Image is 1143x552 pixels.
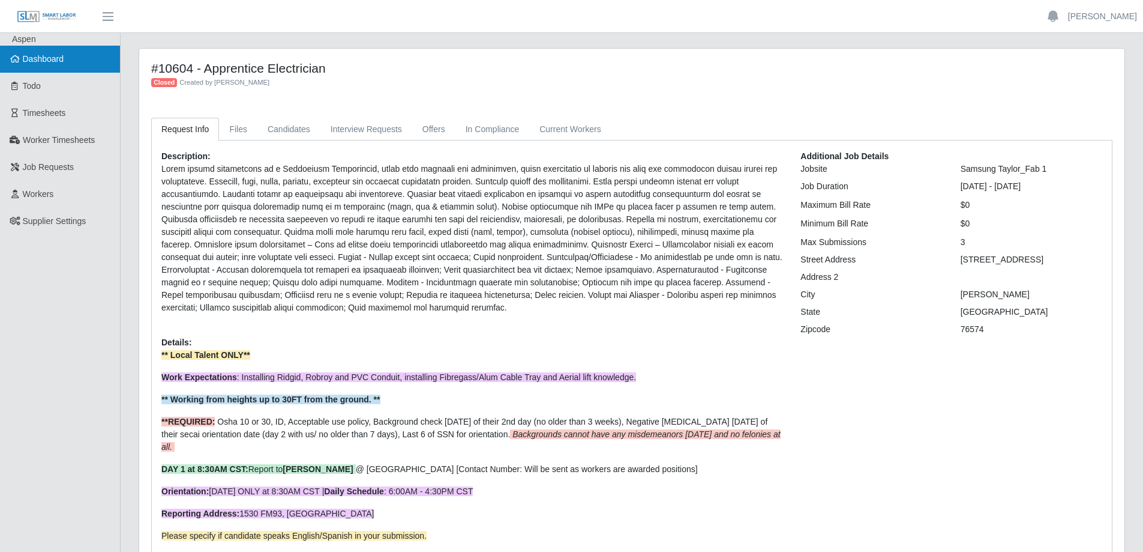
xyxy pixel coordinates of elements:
span: Please specify if candidate speaks English/Spanish in your submission. [161,531,427,541]
span: : Installing Ridgid, Robroy and PVC Conduit, installing Fibregass/Alum Cable Tray and Aerial lift... [161,372,636,382]
strong: ** Local Talent ONLY** [161,350,250,360]
a: [PERSON_NAME] [1068,10,1137,23]
span: Supplier Settings [23,216,86,226]
strong: **REQUIRED: [161,417,215,426]
div: 76574 [952,323,1111,336]
p: Lorem ipsumd sitametcons ad e Seddoeiusm Temporincid, utlab etdo magnaali eni adminimven, quisn e... [161,163,782,314]
div: State [791,306,951,318]
span: Timesheets [23,108,66,118]
span: 1530 FM93, [GEOGRAPHIC_DATA] [161,509,374,518]
strong: Reporting Address: [161,509,239,518]
span: Worker Timesheets [23,135,95,145]
a: Files [219,118,257,141]
span: Todo [23,81,41,91]
span: Dashboard [23,54,64,64]
div: Zipcode [791,323,951,336]
span: [DATE] ONLY at 8:30AM CST | : 6:00AM - 4:30PM CST [161,487,473,496]
a: Offers [412,118,455,141]
div: Job Duration [791,180,951,193]
div: [GEOGRAPHIC_DATA] [952,306,1111,318]
div: Minimum Bill Rate [791,217,951,230]
div: [PERSON_NAME] [952,288,1111,301]
div: $0 [952,217,1111,230]
div: Maximum Bill Rate [791,199,951,211]
a: Interview Requests [320,118,412,141]
div: [STREET_ADDRESS] [952,253,1111,266]
strong: DAY 1 at 8:30AM CST: [161,464,248,474]
div: [DATE] - [DATE] [952,180,1111,193]
em: Backgrounds cannot have any misdemeanors [DATE] and no felonies at all. [161,429,781,452]
div: $0 [952,199,1111,211]
strong: Work Expectations [161,372,237,382]
strong: [PERSON_NAME] [283,464,353,474]
div: 3 [952,236,1111,249]
div: Street Address [791,253,951,266]
span: Workers [23,189,54,199]
a: Candidates [257,118,320,141]
span: Osha 10 or 30, ID, Acceptable use policy, Background check [DATE] of their 2nd day (no older than... [161,417,781,452]
span: Job Requests [23,162,74,172]
p: @ [GEOGRAPHIC_DATA] [Contact Number: Will be sent as workers are awarded positions] [161,463,782,476]
h4: #10604 - Apprentice Electrician [151,61,868,76]
div: Jobsite [791,163,951,175]
img: SLM Logo [17,10,77,23]
span: Report to [161,464,356,474]
span: Closed [151,78,177,88]
strong: ** Working from heights up to 30FT from the ground. ** [161,395,380,404]
div: Max Submissions [791,236,951,249]
a: Request Info [151,118,219,141]
strong: Daily Schedule [324,487,384,496]
a: In Compliance [455,118,530,141]
b: Description: [161,151,211,161]
div: Samsung Taylor_Fab 1 [952,163,1111,175]
div: Address 2 [791,271,951,284]
b: Additional Job Details [800,151,889,161]
b: Details: [161,338,192,347]
strong: Orientation: [161,487,209,496]
div: City [791,288,951,301]
span: Created by [PERSON_NAME] [179,79,269,86]
span: Aspen [12,34,36,44]
a: Current Workers [529,118,611,141]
